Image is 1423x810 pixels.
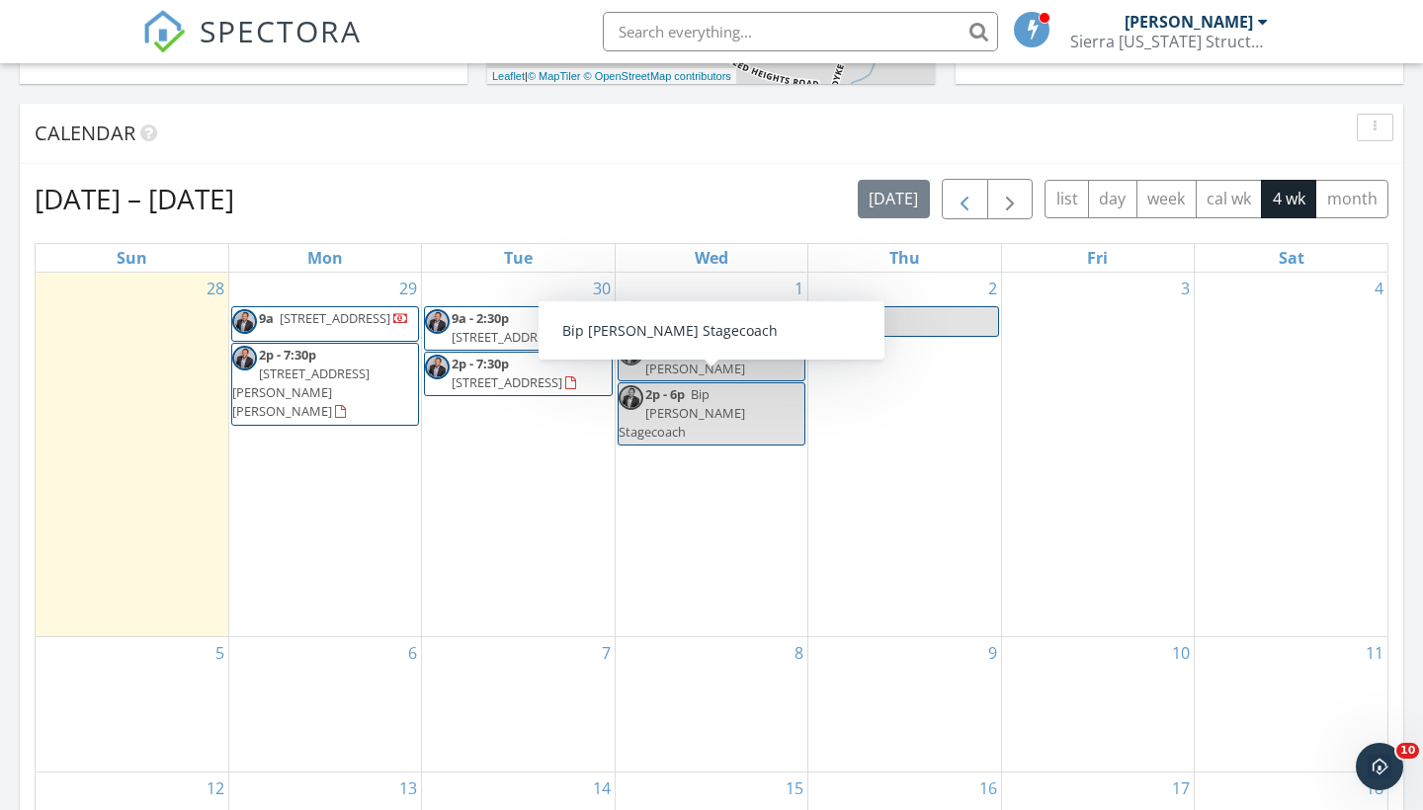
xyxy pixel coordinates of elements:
[619,385,745,441] span: Bip [PERSON_NAME] Stagecoach
[808,273,1001,637] td: Go to October 2, 2025
[1275,244,1308,272] a: Saturday
[452,373,562,391] span: [STREET_ADDRESS]
[232,309,257,334] img: img_9553.png
[422,636,615,771] td: Go to October 7, 2025
[589,772,615,804] a: Go to October 14, 2025
[303,244,347,272] a: Monday
[424,352,612,396] a: 2p - 7:30p [STREET_ADDRESS]
[203,772,228,804] a: Go to October 12, 2025
[866,309,884,327] span: Off
[500,244,537,272] a: Tuesday
[673,309,706,327] span: Truck
[211,637,228,669] a: Go to October 5, 2025
[615,273,807,637] td: Go to October 1, 2025
[598,637,615,669] a: Go to October 7, 2025
[1001,273,1194,637] td: Go to October 3, 2025
[487,68,736,85] div: |
[619,309,643,334] img: img_9553.png
[1362,637,1387,669] a: Go to October 11, 2025
[1371,273,1387,304] a: Go to October 4, 2025
[228,273,421,637] td: Go to September 29, 2025
[425,355,450,379] img: img_9553.png
[452,355,509,372] span: 2p - 7:30p
[200,10,362,51] span: SPECTORA
[452,355,581,391] a: 2p - 7:30p [STREET_ADDRESS]
[691,244,732,272] a: Wednesday
[808,636,1001,771] td: Go to October 9, 2025
[1177,273,1194,304] a: Go to October 3, 2025
[35,179,234,218] h2: [DATE] – [DATE]
[36,636,228,771] td: Go to October 5, 2025
[603,12,998,51] input: Search everything...
[791,637,807,669] a: Go to October 8, 2025
[452,309,509,327] span: 9a - 2:30p
[452,328,562,346] span: [STREET_ADDRESS]
[1045,180,1089,218] button: list
[984,637,1001,669] a: Go to October 9, 2025
[619,341,643,365] img: img_9553.png
[615,636,807,771] td: Go to October 8, 2025
[35,120,135,146] span: Calendar
[232,364,370,420] span: [STREET_ADDRESS][PERSON_NAME][PERSON_NAME]
[782,772,807,804] a: Go to October 15, 2025
[791,273,807,304] a: Go to October 1, 2025
[492,70,525,82] a: Leaflet
[232,346,257,370] img: img_9553.png
[811,309,836,334] img: img_9553.png
[1083,244,1112,272] a: Friday
[1168,772,1194,804] a: Go to October 17, 2025
[528,70,581,82] a: © MapTiler
[425,309,450,334] img: img_9553.png
[858,180,930,218] button: [DATE]
[645,341,685,359] span: 9a - 1p
[1315,180,1388,218] button: month
[280,309,390,327] span: [STREET_ADDRESS]
[259,346,316,364] span: 2p - 7:30p
[113,244,151,272] a: Sunday
[1088,180,1137,218] button: day
[142,27,362,68] a: SPECTORA
[645,309,667,327] span: 12a
[36,273,228,637] td: Go to September 28, 2025
[1396,743,1419,759] span: 10
[1195,273,1387,637] td: Go to October 4, 2025
[1070,32,1268,51] div: Sierra Nevada Structural LLC
[231,343,419,426] a: 2p - 7:30p [STREET_ADDRESS][PERSON_NAME][PERSON_NAME]
[589,273,615,304] a: Go to September 30, 2025
[838,309,860,327] span: 12a
[203,273,228,304] a: Go to September 28, 2025
[452,309,600,346] a: 9a - 2:30p [STREET_ADDRESS]
[259,309,274,327] span: 9a
[142,10,186,53] img: The Best Home Inspection Software - Spectora
[987,179,1034,219] button: Next
[259,309,409,327] a: 9a [STREET_ADDRESS]
[395,772,421,804] a: Go to October 13, 2025
[228,636,421,771] td: Go to October 6, 2025
[1195,636,1387,771] td: Go to October 11, 2025
[424,306,612,351] a: 9a - 2:30p [STREET_ADDRESS]
[645,385,685,403] span: 2p - 6p
[1168,637,1194,669] a: Go to October 10, 2025
[1261,180,1316,218] button: 4 wk
[232,346,370,421] a: 2p - 7:30p [STREET_ADDRESS][PERSON_NAME][PERSON_NAME]
[1196,180,1263,218] button: cal wk
[885,244,924,272] a: Thursday
[422,273,615,637] td: Go to September 30, 2025
[984,273,1001,304] a: Go to October 2, 2025
[619,385,643,410] img: img_9553.png
[645,341,745,377] span: Bip [PERSON_NAME]
[404,637,421,669] a: Go to October 6, 2025
[942,179,988,219] button: Previous
[1356,743,1403,790] iframe: Intercom live chat
[1125,12,1253,32] div: [PERSON_NAME]
[395,273,421,304] a: Go to September 29, 2025
[1136,180,1197,218] button: week
[1001,636,1194,771] td: Go to October 10, 2025
[231,306,419,342] a: 9a [STREET_ADDRESS]
[584,70,731,82] a: © OpenStreetMap contributors
[975,772,1001,804] a: Go to October 16, 2025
